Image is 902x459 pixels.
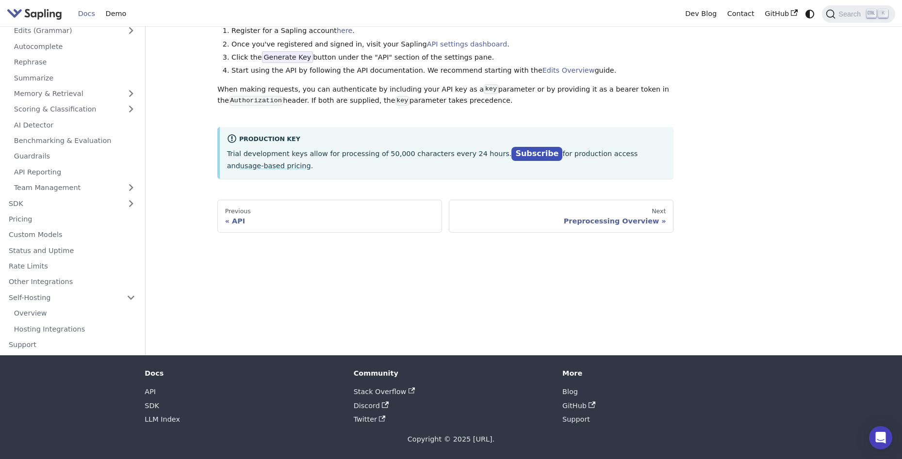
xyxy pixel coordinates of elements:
li: Register for a Sapling account . [231,25,673,37]
div: Next [457,207,666,215]
span: Search [836,10,867,18]
a: SDK [145,402,159,410]
a: API [145,388,156,396]
a: Sapling.ai [7,7,66,21]
a: LLM Index [145,415,180,423]
a: API Reporting [9,165,141,179]
a: Subscribe [511,147,562,161]
a: Status and Uptime [3,243,141,257]
a: Pricing [3,212,141,226]
a: usage-based pricing [240,162,311,170]
span: Generate Key [262,51,313,63]
a: Other Integrations [3,275,141,289]
a: GitHub [562,402,595,410]
a: NextPreprocessing Overview [449,200,673,233]
a: Demo [100,6,131,21]
a: Edits Overview [542,66,595,74]
a: Blog [562,388,578,396]
div: Docs [145,369,340,378]
code: Authorization [229,96,283,106]
a: Edits (Grammar) [9,24,141,38]
a: Guardrails [9,149,141,163]
a: Rephrase [9,55,141,69]
p: Trial development keys allow for processing of 50,000 characters every 24 hours. for production a... [227,147,667,172]
a: Stack Overflow [354,388,415,396]
li: Start using the API by following the API documentation. We recommend starting with the guide. [231,65,673,77]
a: Hosting Integrations [9,322,141,336]
div: More [562,369,757,378]
a: Rate Limits [3,259,141,273]
div: Open Intercom Messenger [869,426,892,449]
a: Dev Blog [680,6,722,21]
a: Self-Hosting [3,290,141,304]
code: key [484,84,498,94]
a: Support [3,338,141,352]
li: Once you've registered and signed in, visit your Sapling . [231,39,673,50]
a: Twitter [354,415,386,423]
a: SDK [3,196,121,210]
div: Community [354,369,549,378]
a: Custom Models [3,228,141,242]
a: Contact [722,6,760,21]
img: Sapling.ai [7,7,62,21]
code: key [395,96,410,106]
a: API settings dashboard [427,40,507,48]
a: Support [562,415,590,423]
a: GitHub [759,6,803,21]
a: Summarize [9,71,141,85]
kbd: K [878,9,888,18]
nav: Docs pages [217,200,673,233]
div: API [225,217,435,225]
a: Discord [354,402,389,410]
div: Copyright © 2025 [URL]. [145,434,757,445]
a: Memory & Retrieval [9,87,141,101]
a: Overview [9,306,141,320]
div: Production Key [227,134,667,145]
a: Autocomplete [9,39,141,53]
a: AI Detector [9,118,141,132]
div: Preprocessing Overview [457,217,666,225]
a: PreviousAPI [217,200,442,233]
a: Docs [73,6,100,21]
div: Previous [225,207,435,215]
p: When making requests, you can authenticate by including your API key as a parameter or by providi... [217,84,673,107]
button: Expand sidebar category 'SDK' [121,196,141,210]
button: Search (Ctrl+K) [822,5,895,23]
a: here [337,27,352,34]
button: Switch between dark and light mode (currently system mode) [803,7,817,21]
a: Team Management [9,181,141,195]
li: Click the button under the "API" section of the settings pane. [231,52,673,63]
a: Benchmarking & Evaluation [9,134,141,148]
a: Scoring & Classification [9,102,141,116]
